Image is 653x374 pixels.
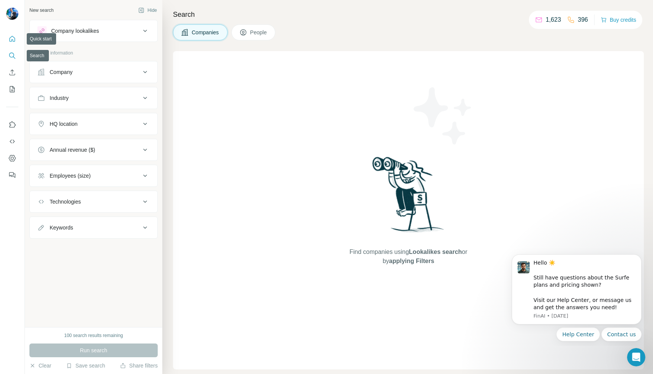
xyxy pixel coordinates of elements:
div: Keywords [50,224,73,231]
div: Annual revenue ($) [50,146,95,154]
button: Industry [30,89,157,107]
button: My lists [6,82,18,96]
div: Company [50,68,73,76]
img: Surfe Illustration - Woman searching with binoculars [369,155,448,240]
button: Company lookalikes [30,22,157,40]
span: Lookalikes search [409,249,462,255]
div: Technologies [50,198,81,205]
button: Employees (size) [30,167,157,185]
iframe: Intercom notifications message [500,247,653,346]
button: Quick start [6,32,18,46]
span: applying Filters [389,258,434,264]
button: Company [30,63,157,81]
button: HQ location [30,115,157,133]
span: People [250,29,268,36]
div: HQ location [50,120,78,128]
div: Company lookalikes [51,27,99,35]
img: Surfe Illustration - Stars [409,82,477,150]
iframe: Intercom live chat [627,348,645,366]
button: Save search [66,362,105,369]
p: Company information [29,50,158,56]
h4: Search [173,9,644,20]
button: Feedback [6,168,18,182]
p: 396 [578,15,588,24]
button: Use Surfe on LinkedIn [6,118,18,132]
button: Buy credits [601,14,636,25]
div: Employees (size) [50,172,91,180]
span: Companies [192,29,220,36]
button: Use Surfe API [6,135,18,148]
button: Dashboard [6,151,18,165]
button: Share filters [120,362,158,369]
button: Hide [133,5,162,16]
p: 1,623 [546,15,561,24]
button: Technologies [30,193,157,211]
button: Annual revenue ($) [30,141,157,159]
button: Search [6,49,18,63]
div: 100 search results remaining [64,332,123,339]
button: Enrich CSV [6,66,18,79]
span: Find companies using or by [347,247,469,266]
button: Keywords [30,218,157,237]
div: Industry [50,94,69,102]
img: Avatar [6,8,18,20]
button: Clear [29,362,51,369]
div: New search [29,7,53,14]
